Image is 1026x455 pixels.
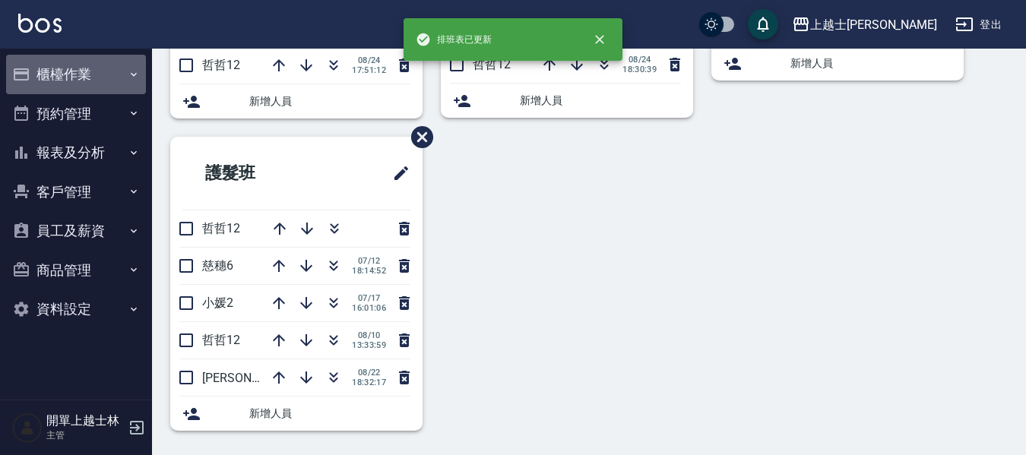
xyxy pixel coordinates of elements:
[249,406,410,422] span: 新增人員
[352,303,386,313] span: 16:01:06
[810,15,937,34] div: 上越士[PERSON_NAME]
[352,256,386,266] span: 07/12
[202,58,240,72] span: 哲哲12
[46,428,124,442] p: 主管
[383,155,410,191] span: 修改班表的標題
[6,94,146,134] button: 預約管理
[202,258,233,273] span: 慈穗6
[6,251,146,290] button: 商品管理
[441,84,693,118] div: 新增人員
[182,146,331,201] h2: 護髮班
[6,211,146,251] button: 員工及薪資
[622,65,657,74] span: 18:30:39
[790,55,952,71] span: 新增人員
[202,333,240,347] span: 哲哲12
[416,32,492,47] span: 排班表已更新
[202,371,300,385] span: [PERSON_NAME]8
[711,46,964,81] div: 新增人員
[352,340,386,350] span: 13:33:59
[786,9,943,40] button: 上越士[PERSON_NAME]
[352,65,386,75] span: 17:51:12
[352,266,386,276] span: 18:14:52
[473,57,511,71] span: 哲哲12
[949,11,1008,39] button: 登出
[6,55,146,94] button: 櫃檯作業
[46,413,124,428] h5: 開單上越士林
[202,221,240,235] span: 哲哲12
[6,172,146,212] button: 客戶管理
[6,289,146,329] button: 資料設定
[400,115,435,160] span: 刪除班表
[352,378,386,387] span: 18:32:17
[18,14,62,33] img: Logo
[352,330,386,340] span: 08/10
[6,133,146,172] button: 報表及分析
[202,295,233,310] span: 小媛2
[249,93,410,109] span: 新增人員
[622,55,657,65] span: 08/24
[352,368,386,378] span: 08/22
[583,23,616,56] button: close
[170,84,423,118] div: 新增人員
[520,93,681,109] span: 新增人員
[12,412,43,443] img: Person
[352,293,386,303] span: 07/17
[352,55,386,65] span: 08/24
[170,397,423,431] div: 新增人員
[748,9,778,39] button: save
